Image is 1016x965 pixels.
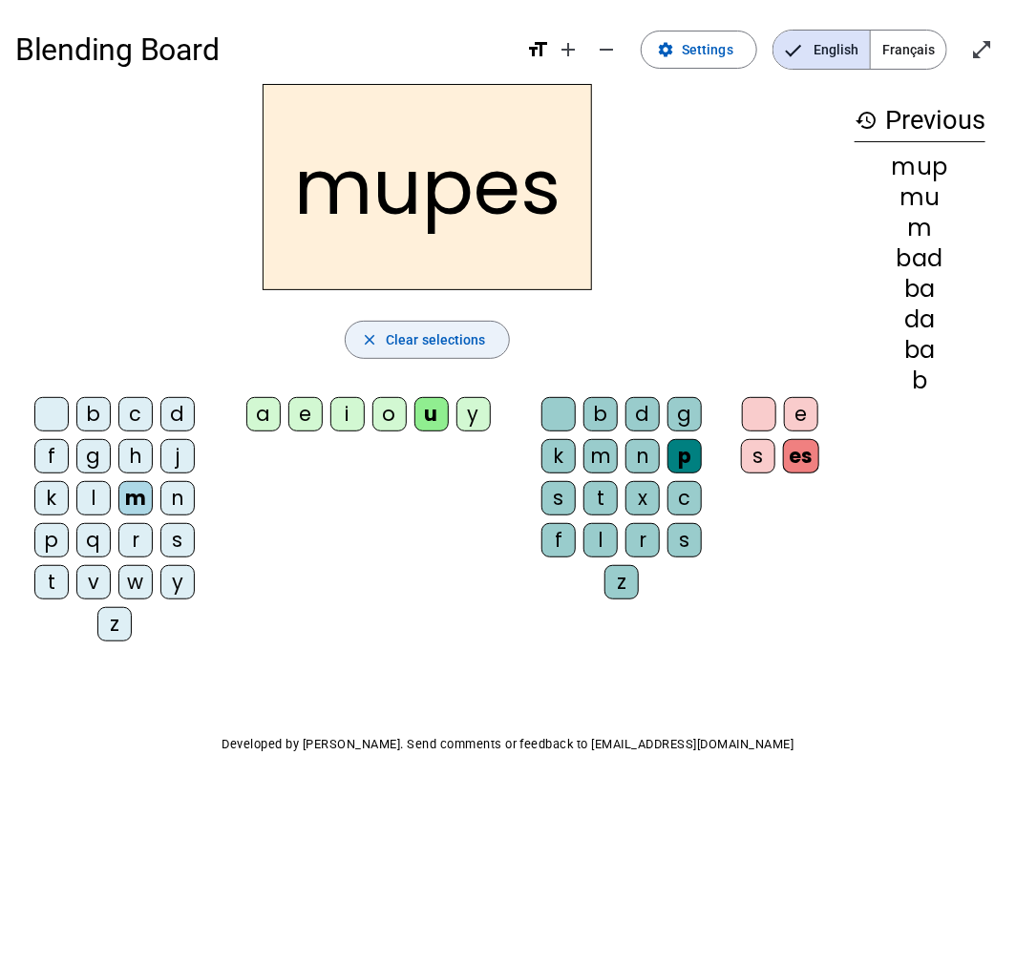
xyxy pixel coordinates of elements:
div: m [855,217,985,240]
div: c [667,481,702,515]
div: bad [855,247,985,270]
mat-icon: open_in_full [970,38,993,61]
span: Settings [682,38,733,61]
div: y [456,397,491,431]
div: c [118,397,153,431]
div: v [76,565,111,599]
div: s [667,523,702,557]
div: p [667,439,702,473]
div: a [246,397,281,431]
div: f [541,523,576,557]
div: d [625,397,660,431]
div: k [541,439,576,473]
div: es [783,439,819,473]
div: w [118,565,153,599]
mat-icon: remove [595,38,618,61]
div: z [97,607,132,641]
div: o [372,397,407,431]
div: l [76,481,111,515]
div: h [118,439,153,473]
div: g [667,397,702,431]
div: y [160,565,195,599]
div: l [583,523,618,557]
div: e [288,397,323,431]
div: x [625,481,660,515]
div: b [76,397,111,431]
div: f [34,439,69,473]
div: mu [855,186,985,209]
mat-icon: add [557,38,580,61]
button: Increase font size [549,31,587,69]
h3: Previous [855,99,985,142]
span: Clear selections [386,328,486,351]
mat-icon: settings [657,41,674,58]
div: r [118,523,153,557]
button: Enter full screen [963,31,1001,69]
div: d [160,397,195,431]
div: k [34,481,69,515]
div: u [414,397,449,431]
p: Developed by [PERSON_NAME]. Send comments or feedback to [EMAIL_ADDRESS][DOMAIN_NAME] [15,733,1001,756]
span: English [773,31,870,69]
div: t [34,565,69,599]
div: q [76,523,111,557]
div: n [625,439,660,473]
button: Decrease font size [587,31,625,69]
div: b [855,369,985,392]
div: g [76,439,111,473]
div: da [855,308,985,331]
mat-icon: close [361,331,378,348]
div: j [160,439,195,473]
div: s [541,481,576,515]
button: Clear selections [345,321,510,359]
div: b [583,397,618,431]
div: ba [855,339,985,362]
div: r [625,523,660,557]
div: z [604,565,639,599]
div: e [784,397,818,431]
div: m [118,481,153,515]
span: Français [871,31,946,69]
div: mup [855,156,985,178]
div: m [583,439,618,473]
div: s [741,439,775,473]
div: s [160,523,195,557]
button: Settings [641,31,757,69]
mat-icon: format_size [526,38,549,61]
div: n [160,481,195,515]
h1: Blending Board [15,19,511,80]
h2: mupes [263,84,592,290]
mat-icon: history [855,109,878,132]
div: t [583,481,618,515]
div: i [330,397,365,431]
mat-button-toggle-group: Language selection [773,30,947,70]
div: p [34,523,69,557]
div: ba [855,278,985,301]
